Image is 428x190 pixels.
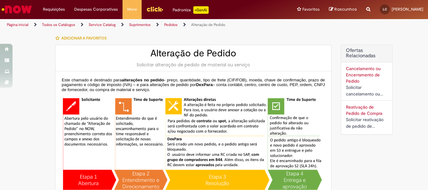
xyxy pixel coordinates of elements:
[43,6,65,13] span: Requisições
[346,66,381,84] a: Cancelamento ou Encerramento de Pedido
[74,6,118,13] span: Despesas Corporativas
[55,32,110,45] button: Adicionar a Favoritos
[302,6,320,13] span: Favoritos
[42,22,75,27] a: Todos os Catálogos
[5,19,281,31] ul: Trilhas de página
[7,22,29,27] a: Página inicial
[62,78,122,82] span: Este chamado é destinado para
[392,7,423,12] span: [PERSON_NAME]
[164,22,178,27] a: Pedidos
[1,3,33,16] img: ServiceNow
[62,82,325,92] span: – conta contábil, centro, centro de custo, PEP, ordem, CNPJ de fornecedor, ou compra de material ...
[346,116,388,130] div: Solicitar reativação de pedido de compra cancelado ou bloqueado.
[62,78,325,87] span: - preço, quantidade, tipo de frete (CIF/FOB), moeda, chave de confirmação, prazo de pagamento e c...
[61,36,107,41] span: Adicionar a Favoritos
[346,104,382,116] a: Reativação de Pedido de Compra
[334,6,357,12] span: Rascunhos
[191,22,225,27] a: Alteração de Pedido
[196,82,212,87] span: DexPara
[129,22,151,27] a: Suprimentos
[146,4,163,14] img: click_logo_yellow_360x200.png
[346,84,388,97] div: Solicitar cancelamento ou encerramento de Pedido.
[62,62,325,68] div: Solicitar alteração de pedido de material ou serviço
[329,7,357,13] a: Rascunhos
[346,48,388,59] h2: Ofertas Relacionadas
[341,44,393,135] div: Ofertas Relacionadas
[122,78,164,82] span: alterações no pedido
[173,6,209,14] div: Padroniza
[62,48,325,59] h2: Alteração de Pedido
[383,7,387,11] span: LC
[193,6,209,14] p: +GenAi
[89,22,116,27] a: Service Catalog
[127,6,137,13] span: More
